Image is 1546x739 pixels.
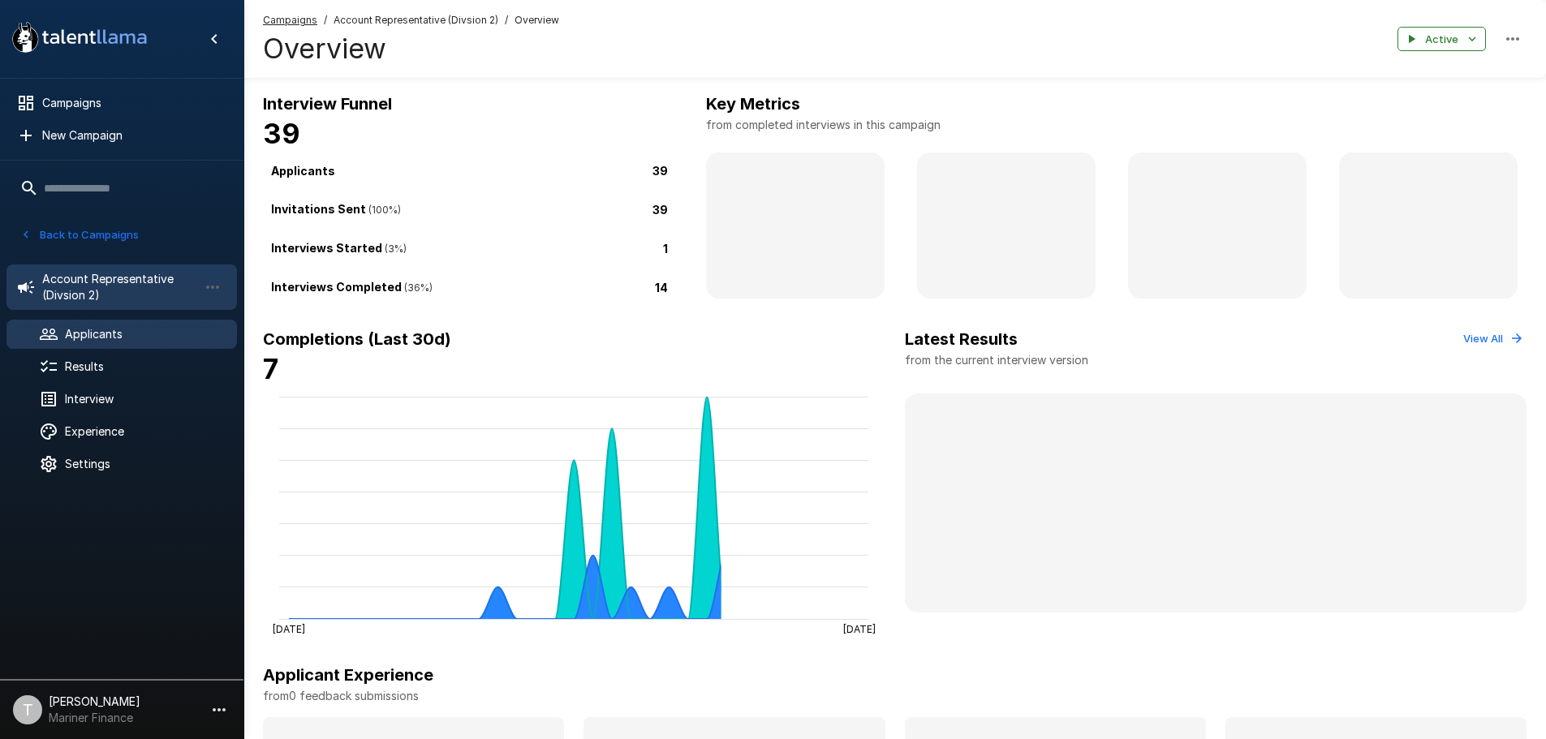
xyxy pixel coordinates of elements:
p: 39 [652,201,668,218]
p: 1 [663,240,668,257]
b: Interview Funnel [263,94,392,114]
p: from completed interviews in this campaign [706,117,1527,133]
b: 39 [263,117,300,150]
p: from 0 feedback submissions [263,688,1527,704]
p: 14 [655,279,668,296]
u: Campaigns [263,14,317,26]
b: 7 [263,352,278,385]
span: Account Representative (Divsion 2) [334,12,498,28]
b: Key Metrics [706,94,800,114]
tspan: [DATE] [273,623,305,635]
b: Completions (Last 30d) [263,329,451,349]
p: from the current interview version [905,352,1088,368]
span: / [324,12,327,28]
span: / [505,12,508,28]
h4: Overview [263,32,559,66]
button: Active [1397,27,1486,52]
b: Latest Results [905,329,1018,349]
tspan: [DATE] [843,623,876,635]
button: View All [1459,326,1527,351]
span: Overview [515,12,559,28]
p: 39 [652,162,668,179]
b: Applicant Experience [263,665,433,685]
